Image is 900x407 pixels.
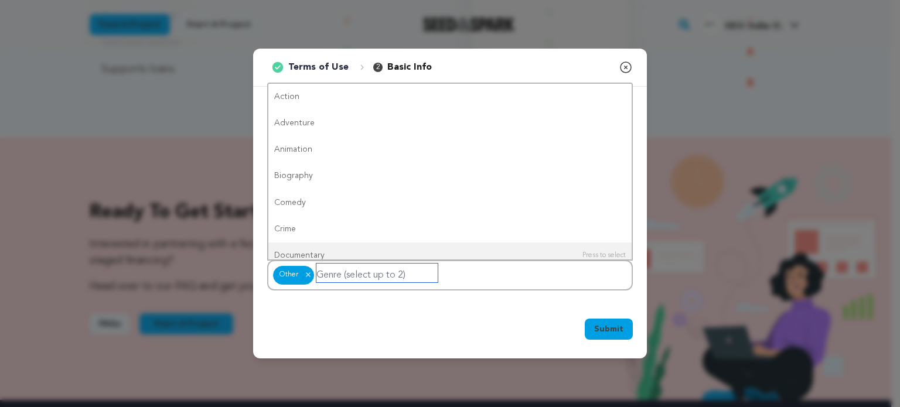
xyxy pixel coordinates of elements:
[316,264,438,282] input: Genre (select up to 2)
[268,84,632,110] div: Action
[268,190,632,216] div: Comedy
[373,63,383,72] span: 2
[268,163,632,189] div: Biography
[594,323,623,335] span: Submit
[268,136,632,163] div: Animation
[273,266,314,285] div: Other
[268,216,632,242] div: Crime
[387,60,432,74] p: Basic Info
[268,110,632,136] div: Adventure
[303,271,313,278] button: Remove item: '7413'
[268,242,632,269] div: Documentary
[585,319,633,340] button: Submit
[288,60,349,74] p: Terms of Use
